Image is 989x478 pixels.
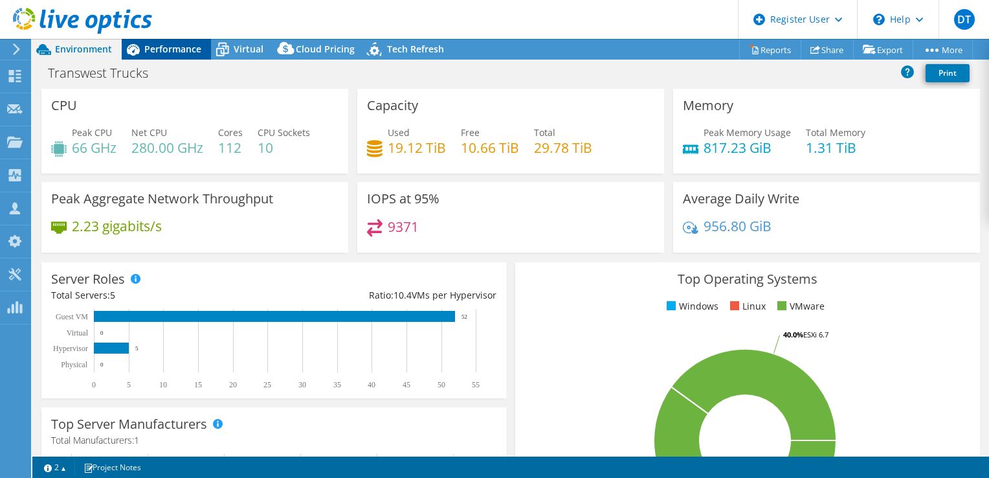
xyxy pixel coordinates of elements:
a: Print [926,64,970,82]
h3: Server Roles [51,272,125,286]
li: VMware [774,299,825,313]
text: 20 [229,380,237,389]
div: Total Servers: [51,288,274,302]
text: 25 [263,380,271,389]
text: 0 [92,380,96,389]
text: 40 [368,380,375,389]
span: Peak CPU [72,126,112,139]
span: 5 [110,289,115,301]
span: DT [954,9,975,30]
text: 45 [403,380,410,389]
h4: Total Manufacturers: [51,433,496,448]
h4: 112 [218,141,243,155]
text: 35 [333,380,341,389]
li: Windows [663,299,718,313]
h3: Peak Aggregate Network Throughput [51,192,273,206]
h4: 9371 [388,220,419,234]
svg: \n [873,14,885,25]
h4: 817.23 GiB [704,141,791,155]
tspan: 40.0% [783,330,803,339]
a: More [913,40,973,60]
h4: 66 GHz [72,141,117,155]
h4: 10 [258,141,310,155]
h3: Memory [683,98,733,113]
span: Tech Refresh [387,43,444,55]
h3: Capacity [367,98,418,113]
span: Peak Memory Usage [704,126,791,139]
h3: Top Server Manufacturers [51,417,207,431]
text: 52 [461,313,467,320]
span: Performance [144,43,201,55]
h1: Transwest Trucks [42,66,168,80]
tspan: ESXi 6.7 [803,330,828,339]
span: Virtual [234,43,263,55]
span: Cloud Pricing [296,43,355,55]
text: Physical [61,360,87,369]
text: 5 [127,380,131,389]
h3: IOPS at 95% [367,192,439,206]
text: 0 [100,330,104,336]
h4: 19.12 TiB [388,141,446,155]
span: Net CPU [131,126,167,139]
a: Share [801,40,854,60]
span: Cores [218,126,243,139]
h4: 280.00 GHz [131,141,203,155]
text: 15 [194,380,202,389]
text: Virtual [67,328,89,337]
h3: CPU [51,98,77,113]
text: 5 [135,345,139,352]
h3: Top Operating Systems [525,272,970,286]
text: 30 [298,380,306,389]
text: 55 [472,380,480,389]
text: 50 [438,380,445,389]
a: Export [853,40,913,60]
a: Project Notes [74,459,150,475]
text: Hypervisor [53,344,88,353]
div: Ratio: VMs per Hypervisor [274,288,496,302]
a: Reports [739,40,801,60]
h4: 956.80 GiB [704,219,772,233]
span: Environment [55,43,112,55]
span: CPU Sockets [258,126,310,139]
h4: 29.78 TiB [534,141,592,155]
h4: 2.23 gigabits/s [72,219,162,233]
h3: Average Daily Write [683,192,799,206]
span: Used [388,126,410,139]
span: Total [534,126,555,139]
h4: 1.31 TiB [806,141,865,155]
span: 1 [134,434,139,446]
li: Linux [727,299,766,313]
span: Free [461,126,480,139]
span: Total Memory [806,126,865,139]
text: Guest VM [56,312,88,321]
text: 10 [159,380,167,389]
h4: 10.66 TiB [461,141,519,155]
text: 0 [100,361,104,368]
span: 10.4 [394,289,412,301]
a: 2 [35,459,75,475]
